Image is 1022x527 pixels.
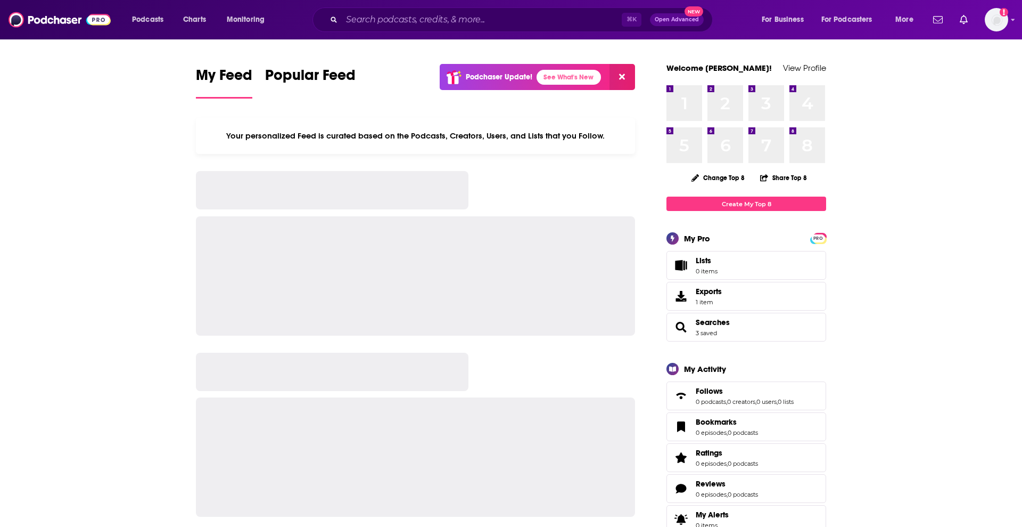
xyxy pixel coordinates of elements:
a: Reviews [670,481,691,496]
span: Monitoring [227,12,265,27]
span: Lists [696,256,711,265]
span: Follows [666,382,826,410]
span: Exports [696,287,722,296]
span: Reviews [696,479,726,489]
span: , [755,398,756,406]
a: Welcome [PERSON_NAME]! [666,63,772,73]
span: , [727,491,728,498]
a: Ratings [696,448,758,458]
span: More [895,12,913,27]
span: Open Advanced [655,17,699,22]
span: For Podcasters [821,12,872,27]
span: Podcasts [132,12,163,27]
a: 0 podcasts [696,398,726,406]
button: Change Top 8 [685,171,751,184]
button: Show profile menu [985,8,1008,31]
a: Exports [666,282,826,311]
a: Follows [696,386,794,396]
a: Searches [696,318,730,327]
span: My Alerts [670,512,691,527]
span: My Feed [196,66,252,91]
span: For Business [762,12,804,27]
span: Bookmarks [666,412,826,441]
a: 0 podcasts [728,460,758,467]
a: See What's New [537,70,601,85]
input: Search podcasts, credits, & more... [342,11,622,28]
div: Your personalized Feed is curated based on the Podcasts, Creators, Users, and Lists that you Follow. [196,118,635,154]
a: 0 podcasts [728,491,758,498]
a: 0 creators [727,398,755,406]
div: My Pro [684,233,710,244]
button: open menu [754,11,817,28]
a: Popular Feed [265,66,356,99]
span: ⌘ K [622,13,641,27]
div: My Activity [684,364,726,374]
a: Show notifications dropdown [929,11,947,29]
a: Searches [670,320,691,335]
a: Create My Top 8 [666,197,826,211]
span: Lists [696,256,718,265]
a: Charts [176,11,212,28]
span: Charts [183,12,206,27]
img: User Profile [985,8,1008,31]
span: My Alerts [696,510,729,520]
a: 3 saved [696,329,717,337]
a: PRO [812,234,825,242]
span: , [727,429,728,436]
button: open menu [219,11,278,28]
a: 0 users [756,398,777,406]
svg: Add a profile image [1000,8,1008,17]
a: 0 episodes [696,460,727,467]
button: Open AdvancedNew [650,13,704,26]
span: , [726,398,727,406]
img: Podchaser - Follow, Share and Rate Podcasts [9,10,111,30]
span: Exports [670,289,691,304]
span: Reviews [666,474,826,503]
a: My Feed [196,66,252,99]
a: 0 episodes [696,491,727,498]
span: Ratings [696,448,722,458]
span: , [777,398,778,406]
span: Ratings [666,443,826,472]
span: New [685,6,704,17]
a: Show notifications dropdown [955,11,972,29]
span: Searches [666,313,826,342]
span: Popular Feed [265,66,356,91]
a: Follows [670,388,691,403]
button: open menu [888,11,927,28]
a: 0 podcasts [728,429,758,436]
span: Lists [670,258,691,273]
button: open menu [125,11,177,28]
span: Follows [696,386,723,396]
span: 1 item [696,298,722,306]
a: 0 episodes [696,429,727,436]
button: Share Top 8 [760,167,807,188]
a: Bookmarks [696,417,758,427]
button: open menu [814,11,888,28]
span: 0 items [696,267,718,275]
p: Podchaser Update! [466,72,532,82]
a: Reviews [696,479,758,489]
a: View Profile [783,63,826,73]
a: 0 lists [778,398,794,406]
span: Bookmarks [696,417,737,427]
a: Ratings [670,450,691,465]
span: , [727,460,728,467]
a: Lists [666,251,826,280]
a: Bookmarks [670,419,691,434]
div: Search podcasts, credits, & more... [323,7,723,32]
span: Logged in as kkade [985,8,1008,31]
